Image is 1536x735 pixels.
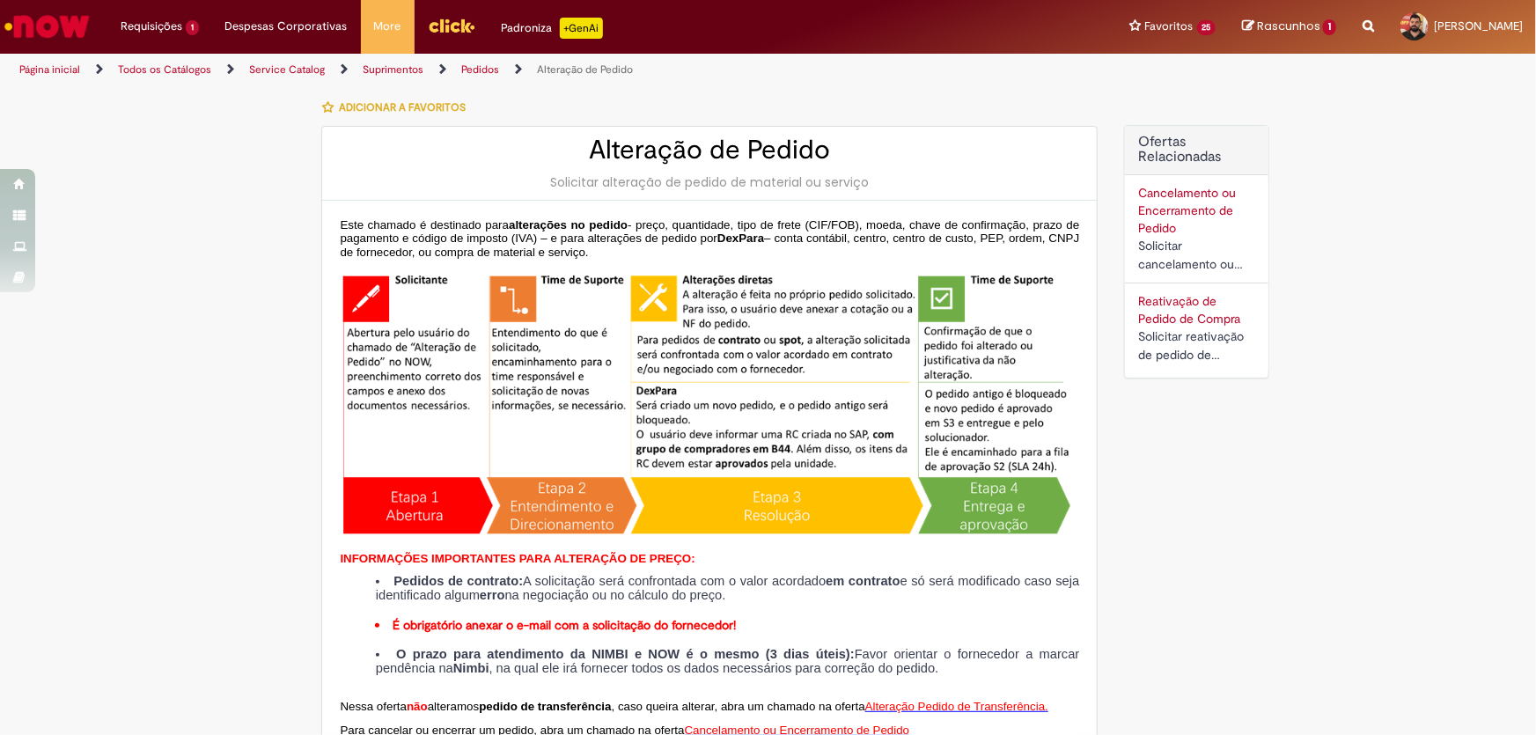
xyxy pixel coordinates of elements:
[461,62,499,77] a: Pedidos
[428,700,865,713] span: alteramos , caso queira alterar, abra um chamado na oferta
[1138,237,1255,274] div: Solicitar cancelamento ou encerramento de Pedido.
[363,62,423,77] a: Suprimentos
[1323,19,1336,35] span: 1
[453,661,489,675] strong: Nimbi
[1257,18,1320,34] span: Rascunhos
[340,173,1079,191] div: Solicitar alteração de pedido de material ou serviço
[249,62,325,77] a: Service Catalog
[826,574,900,588] strong: em contrato
[407,700,428,713] span: não
[1197,20,1216,35] span: 25
[19,62,80,77] a: Página inicial
[339,100,466,114] span: Adicionar a Favoritos
[340,218,1079,246] span: - preço, quantidade, tipo de frete (CIF/FOB), moeda, chave de confirmação, prazo de pagamento e c...
[509,218,628,232] span: alterações no pedido
[13,54,1011,86] ul: Trilhas de página
[537,62,633,77] a: Alteração de Pedido
[340,218,509,232] span: Este chamado é destinado para
[1138,293,1240,327] a: Reativação de Pedido de Compra
[393,617,736,633] strong: É obrigatório anexar o e-mail com a solicitação do fornecedor!
[340,700,407,713] span: Nessa oferta
[1124,125,1269,379] div: Ofertas Relacionadas
[186,20,199,35] span: 1
[1145,18,1194,35] span: Favoritos
[374,18,401,35] span: More
[376,575,1080,602] li: A solicitação será confrontada com o valor acordado e só será modificado caso seja identificado a...
[396,647,855,661] strong: O prazo para atendimento da NIMBI e NOW é o mesmo (3 dias úteis):
[480,588,505,602] strong: erro
[560,18,603,39] p: +GenAi
[118,62,211,77] a: Todos os Catálogos
[2,9,92,44] img: ServiceNow
[479,700,611,713] strong: pedido de transferência
[865,698,1046,713] a: Alteração Pedido de Transferência
[502,18,603,39] div: Padroniza
[376,648,1080,675] li: Favor orientar o fornecedor a marcar pendência na , na qual ele irá fornecer todos os dados neces...
[717,232,764,245] span: DexPara
[1045,700,1048,713] span: .
[865,700,1046,713] span: Alteração Pedido de Transferência
[321,89,475,126] button: Adicionar a Favoritos
[1138,185,1236,236] a: Cancelamento ou Encerramento de Pedido
[1434,18,1523,33] span: [PERSON_NAME]
[428,12,475,39] img: click_logo_yellow_360x200.png
[121,18,182,35] span: Requisições
[340,552,695,565] span: INFORMAÇÕES IMPORTANTES PARA ALTERAÇÃO DE PREÇO:
[1138,135,1255,165] h2: Ofertas Relacionadas
[340,232,1079,259] span: – conta contábil, centro, centro de custo, PEP, ordem, CNPJ de fornecedor, ou compra de material ...
[1138,327,1255,364] div: Solicitar reativação de pedido de compra cancelado ou bloqueado.
[225,18,348,35] span: Despesas Corporativas
[1242,18,1336,35] a: Rascunhos
[393,574,523,588] strong: Pedidos de contrato:
[340,136,1079,165] h2: Alteração de Pedido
